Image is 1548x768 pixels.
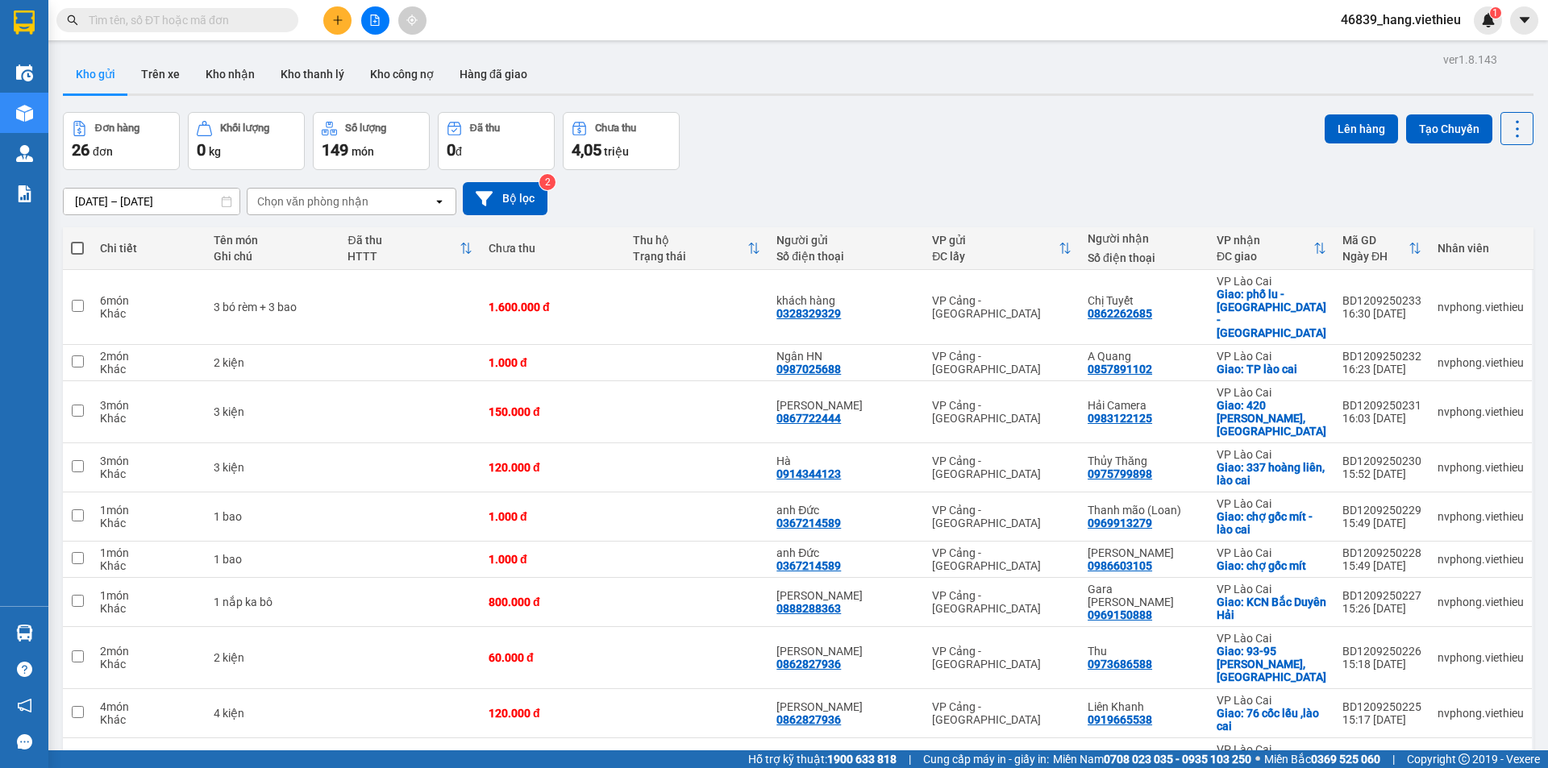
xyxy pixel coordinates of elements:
[489,405,617,418] div: 150.000 đ
[1438,553,1524,566] div: nvphong.viethieu
[1217,461,1326,487] div: Giao: 337 hoàng liên, lào cai
[100,559,198,572] div: Khác
[347,250,460,263] div: HTTT
[489,301,617,313] div: 1.600.000 đ
[1217,546,1326,559] div: VP Lào Cai
[1217,363,1326,376] div: Giao: TP lào cai
[1438,356,1524,369] div: nvphong.viethieu
[14,10,35,35] img: logo-vxr
[361,6,389,35] button: file-add
[909,750,911,768] span: |
[489,461,617,474] div: 120.000 đ
[776,517,841,529] div: 0367214589
[748,750,897,768] span: Hỗ trợ kỹ thuật:
[16,625,33,641] img: warehouse-icon
[489,510,617,523] div: 1.000 đ
[100,504,198,517] div: 1 món
[932,234,1059,247] div: VP gửi
[1438,510,1524,523] div: nvphong.viethieu
[214,461,331,474] div: 3 kiện
[1342,467,1421,480] div: 15:52 [DATE]
[352,145,374,158] span: món
[398,6,427,35] button: aim
[209,145,221,158] span: kg
[776,602,841,615] div: 0888288363
[1217,707,1326,733] div: Giao: 76 cốc lếu ,lào cai
[214,250,331,263] div: Ghi chú
[923,750,1049,768] span: Cung cấp máy in - giấy in:
[1217,596,1326,621] div: Giao: KCN Bắc Duyên Hải
[197,140,206,160] span: 0
[1088,363,1152,376] div: 0857891102
[1492,7,1498,19] span: 1
[313,112,430,170] button: Số lượng149món
[347,234,460,247] div: Đã thu
[776,658,841,670] div: 0862827936
[932,250,1059,263] div: ĐC lấy
[563,112,680,170] button: Chưa thu4,05 triệu
[100,350,198,363] div: 2 món
[932,294,1072,320] div: VP Cảng - [GEOGRAPHIC_DATA]
[1217,497,1326,510] div: VP Lào Cai
[100,363,198,376] div: Khác
[100,546,198,559] div: 1 món
[1088,251,1201,264] div: Số điện thoại
[100,589,198,602] div: 1 món
[1438,242,1524,255] div: Nhân viên
[100,645,198,658] div: 2 món
[214,405,331,418] div: 3 kiện
[16,185,33,202] img: solution-icon
[1209,227,1334,270] th: Toggle SortBy
[1342,517,1421,529] div: 15:49 [DATE]
[463,182,547,215] button: Bộ lọc
[1328,10,1474,30] span: 46839_hang.viethieu
[1264,750,1380,768] span: Miền Bắc
[932,546,1072,572] div: VP Cảng - [GEOGRAPHIC_DATA]
[1342,546,1421,559] div: BD1209250228
[1088,713,1152,726] div: 0919665538
[1088,307,1152,320] div: 0862262685
[776,467,841,480] div: 0914344123
[776,250,916,263] div: Số điện thoại
[63,55,128,93] button: Kho gửi
[776,504,916,517] div: anh Đức
[1517,13,1532,27] span: caret-down
[932,700,1072,726] div: VP Cảng - [GEOGRAPHIC_DATA]
[100,700,198,713] div: 4 món
[214,707,331,720] div: 4 kiện
[1438,461,1524,474] div: nvphong.viethieu
[95,122,139,134] div: Đơn hàng
[1088,467,1152,480] div: 0975799898
[1342,602,1421,615] div: 15:26 [DATE]
[1217,234,1313,247] div: VP nhận
[1342,559,1421,572] div: 15:49 [DATE]
[1342,307,1421,320] div: 16:30 [DATE]
[1342,645,1421,658] div: BD1209250226
[1088,399,1201,412] div: Hải Camera
[625,227,769,270] th: Toggle SortBy
[322,140,348,160] span: 149
[220,122,269,134] div: Khối lượng
[1088,546,1201,559] div: Lan Tâm
[932,504,1072,529] div: VP Cảng - [GEOGRAPHIC_DATA]
[489,242,617,255] div: Chưa thu
[1217,250,1313,263] div: ĐC giao
[572,140,601,160] span: 4,05
[17,698,32,713] span: notification
[1088,583,1201,608] div: Gara Lưu Bằng
[257,193,368,210] div: Chọn văn phòng nhận
[1311,753,1380,766] strong: 0369 525 060
[1217,275,1326,288] div: VP Lào Cai
[595,122,636,134] div: Chưa thu
[1217,386,1326,399] div: VP Lào Cai
[1342,350,1421,363] div: BD1209250232
[72,140,89,160] span: 26
[1510,6,1538,35] button: caret-down
[932,589,1072,615] div: VP Cảng - [GEOGRAPHIC_DATA]
[776,713,841,726] div: 0862827936
[1443,51,1497,68] div: ver 1.8.143
[932,645,1072,670] div: VP Cảng - [GEOGRAPHIC_DATA]
[776,363,841,376] div: 0987025688
[17,734,32,749] span: message
[16,64,33,81] img: warehouse-icon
